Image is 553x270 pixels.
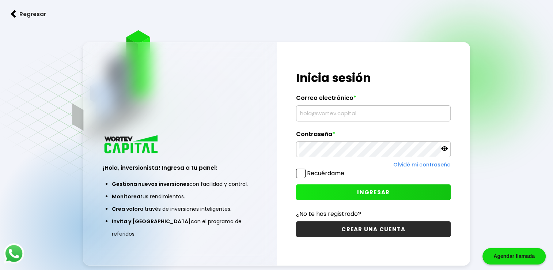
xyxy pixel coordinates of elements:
a: Olvidé mi contraseña [393,161,451,168]
label: Contraseña [296,131,451,142]
span: Gestiona nuevas inversiones [112,180,189,188]
label: Recuérdame [307,169,344,177]
label: Correo electrónico [296,94,451,105]
h1: Inicia sesión [296,69,451,87]
li: tus rendimientos. [112,190,248,203]
img: flecha izquierda [11,10,16,18]
button: INGRESAR [296,184,451,200]
span: Crea valor [112,205,140,213]
img: logos_whatsapp-icon.242b2217.svg [4,243,24,264]
p: ¿No te has registrado? [296,209,451,218]
button: CREAR UNA CUENTA [296,221,451,237]
input: hola@wortev.capital [299,106,447,121]
li: con el programa de referidos. [112,215,248,240]
span: INGRESAR [357,188,390,196]
h3: ¡Hola, inversionista! Ingresa a tu panel: [103,164,257,172]
span: Monitorea [112,193,140,200]
img: logo_wortev_capital [103,134,160,156]
li: con facilidad y control. [112,178,248,190]
li: a través de inversiones inteligentes. [112,203,248,215]
div: Agendar llamada [482,248,546,265]
span: Invita y [GEOGRAPHIC_DATA] [112,218,191,225]
a: ¿No te has registrado?CREAR UNA CUENTA [296,209,451,237]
